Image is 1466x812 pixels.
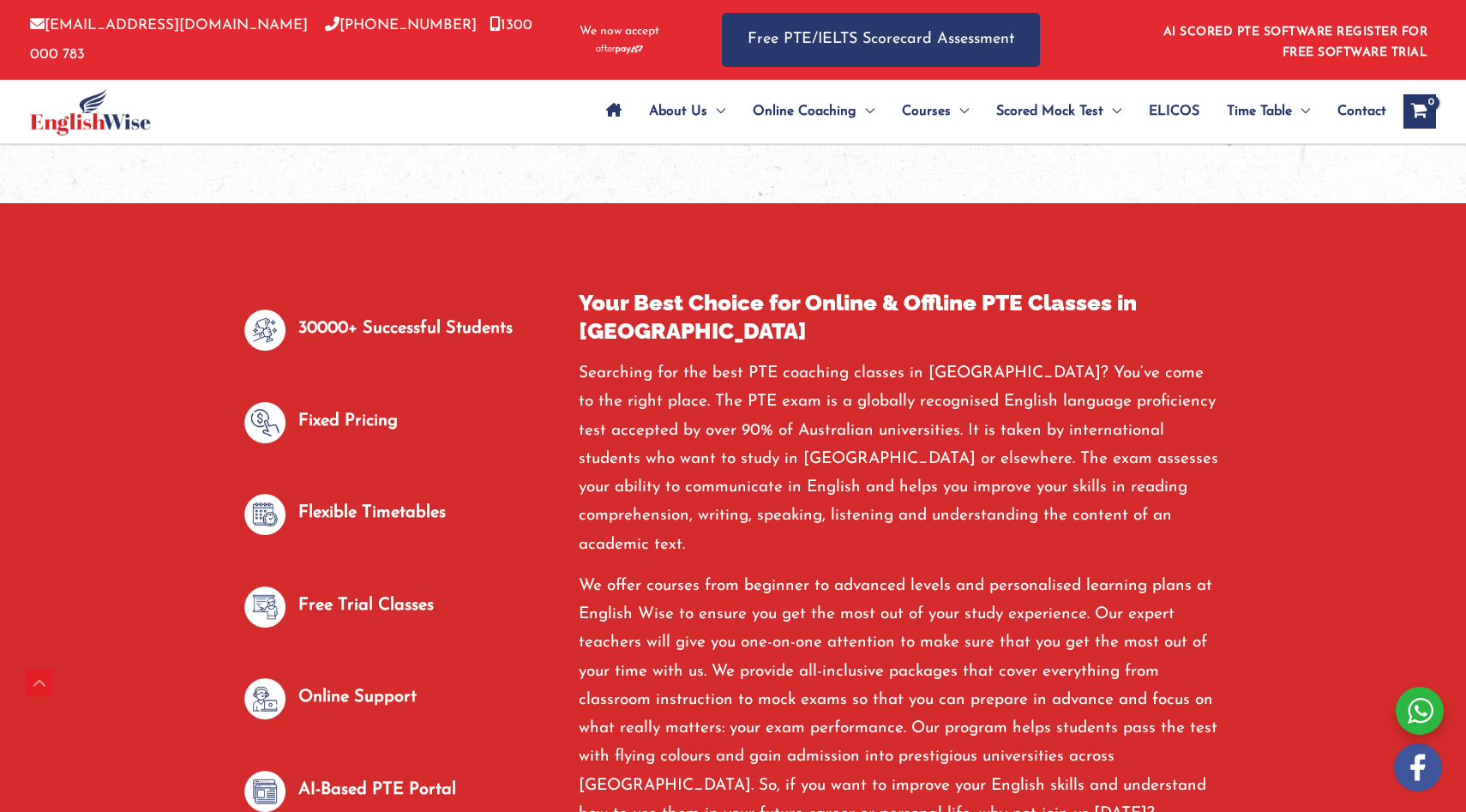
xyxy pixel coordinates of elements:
[592,81,1386,141] nav: Site Navigation: Main Menu
[244,310,285,351] img: null
[298,407,398,436] p: Fixed Pricing
[1394,743,1442,791] img: white-facebook.png
[982,81,1135,141] a: Scored Mock TestMenu Toggle
[244,494,285,535] img: null
[298,499,446,527] p: Flexible Timetables
[1403,94,1436,129] a: View Shopping Cart, empty
[722,13,1040,67] a: Free PTE/IELTS Scorecard Assessment
[635,81,739,141] a: About UsMenu Toggle
[579,359,1222,559] p: Searching for the best PTE coaching classes in [GEOGRAPHIC_DATA]? You’ve come to the right place....
[649,81,707,141] span: About Us
[1213,81,1324,141] a: Time TableMenu Toggle
[996,81,1103,141] span: Scored Mock Test
[1292,81,1310,141] span: Menu Toggle
[951,81,969,141] span: Menu Toggle
[244,402,285,443] img: null
[244,678,285,719] img: null
[30,88,151,135] img: cropped-ew-logo
[596,45,643,54] img: Afterpay-Logo
[1324,81,1386,141] a: Contact
[1103,81,1121,141] span: Menu Toggle
[902,81,951,141] span: Courses
[739,81,888,141] a: Online CoachingMenu Toggle
[244,771,285,812] img: null
[1337,81,1386,141] span: Contact
[579,289,1222,347] h2: Your Best Choice for Online & Offline PTE Classes in [GEOGRAPHIC_DATA]
[30,18,532,61] a: 1300 000 783
[1149,81,1199,141] span: ELICOS
[1227,81,1292,141] span: Time Table
[888,81,982,141] a: CoursesMenu Toggle
[856,81,874,141] span: Menu Toggle
[1163,26,1428,59] a: AI SCORED PTE SOFTWARE REGISTER FOR FREE SOFTWARE TRIAL
[244,586,285,628] img: null
[325,18,477,33] a: [PHONE_NUMBER]
[298,592,434,620] p: Free Trial Classes
[707,81,725,141] span: Menu Toggle
[580,23,659,40] span: We now accept
[298,683,417,712] p: Online Support
[753,81,856,141] span: Online Coaching
[298,776,456,804] p: AI-Based PTE Portal
[1153,12,1436,68] aside: Header Widget 1
[1135,81,1213,141] a: ELICOS
[298,315,513,343] p: 30000+ Successful Students
[30,18,308,33] a: [EMAIL_ADDRESS][DOMAIN_NAME]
